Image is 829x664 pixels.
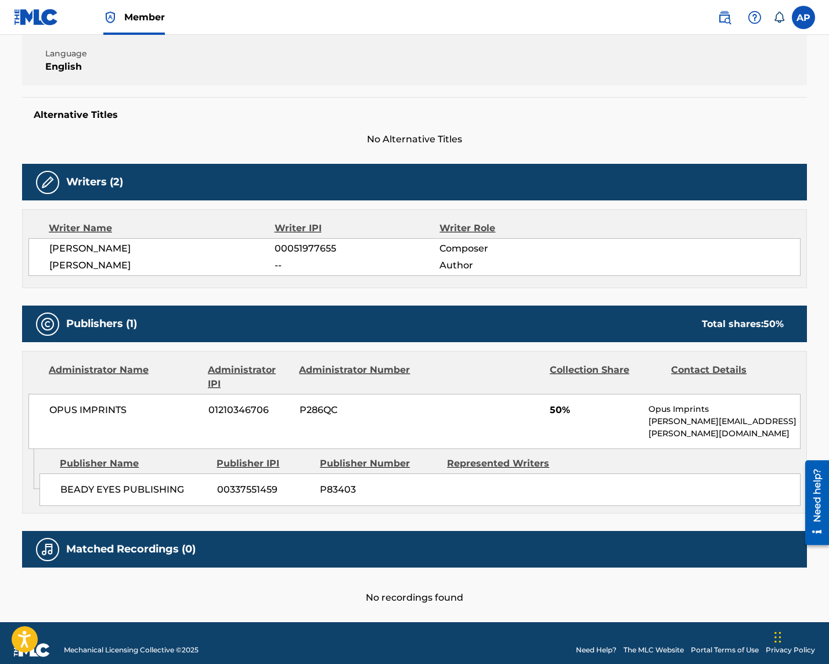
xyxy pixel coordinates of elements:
div: Administrator Name [49,363,199,391]
img: logo [14,643,50,657]
span: OPUS IMPRINTS [49,403,200,417]
div: Collection Share [550,363,662,391]
img: Matched Recordings [41,543,55,557]
div: Administrator IPI [208,363,290,391]
span: [PERSON_NAME] [49,259,275,272]
iframe: Chat Widget [771,608,829,664]
iframe: Resource Center [796,456,829,550]
span: Composer [439,242,590,256]
div: Total shares: [702,317,784,331]
span: BEADY EYES PUBLISHING [60,483,208,497]
img: search [718,10,731,24]
h5: Alternative Titles [34,109,795,121]
img: Publishers [41,317,55,331]
p: Opus Imprints [648,403,800,415]
div: Writer Name [49,221,275,235]
img: Writers [41,175,55,189]
div: Contact Details [671,363,784,391]
span: 01210346706 [208,403,291,417]
span: Mechanical Licensing Collective © 2025 [64,645,199,655]
span: English [45,60,233,74]
div: Help [743,6,766,29]
span: Author [439,259,590,272]
div: Administrator Number [299,363,412,391]
h5: Writers (2) [66,175,123,189]
span: -- [275,259,439,272]
span: Language [45,48,233,60]
span: 50 % [763,318,784,329]
a: Need Help? [576,645,617,655]
div: Publisher Name [60,457,208,471]
h5: Matched Recordings (0) [66,543,196,556]
div: Publisher IPI [217,457,311,471]
span: [PERSON_NAME] [49,242,275,256]
span: P83403 [320,483,438,497]
div: Writer Role [439,221,590,235]
a: Privacy Policy [766,645,815,655]
div: User Menu [792,6,815,29]
a: Portal Terms of Use [691,645,759,655]
img: MLC Logo [14,9,59,26]
div: No recordings found [22,568,807,605]
p: [PERSON_NAME][EMAIL_ADDRESS][PERSON_NAME][DOMAIN_NAME] [648,415,800,440]
div: Represented Writers [447,457,565,471]
h5: Publishers (1) [66,317,137,331]
img: Top Rightsholder [103,10,117,24]
div: Writer IPI [275,221,440,235]
div: Publisher Number [320,457,438,471]
span: P286QC [300,403,412,417]
span: 50% [550,403,640,417]
span: No Alternative Titles [22,132,807,146]
div: Notifications [773,12,785,23]
a: The MLC Website [623,645,684,655]
img: help [748,10,762,24]
span: 00337551459 [217,483,311,497]
span: 00051977655 [275,242,439,256]
span: Member [124,10,165,24]
a: Public Search [713,6,736,29]
div: Drag [774,620,781,655]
